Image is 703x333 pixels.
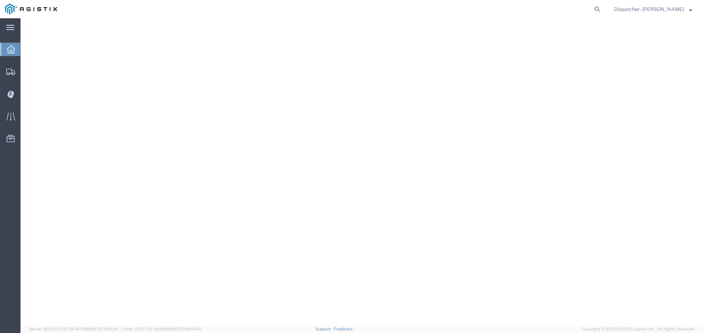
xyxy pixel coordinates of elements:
span: Server: 2025.17.0-327f6347098 [29,327,118,331]
a: Support [316,327,334,331]
a: Feedback [334,327,353,331]
button: Dispatcher - [PERSON_NAME] [614,5,693,14]
span: Client: 2025.17.0-5dd568f [122,327,201,331]
span: Dispatcher - Eli Amezcua [614,5,684,13]
iframe: FS Legacy Container [21,18,703,325]
span: [DATE] 11:04:24 [90,327,118,331]
span: Copyright © [DATE]-[DATE] Agistix Inc., All Rights Reserved [581,326,694,332]
span: [DATE] 08:44:20 [171,327,201,331]
img: logo [5,4,57,15]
